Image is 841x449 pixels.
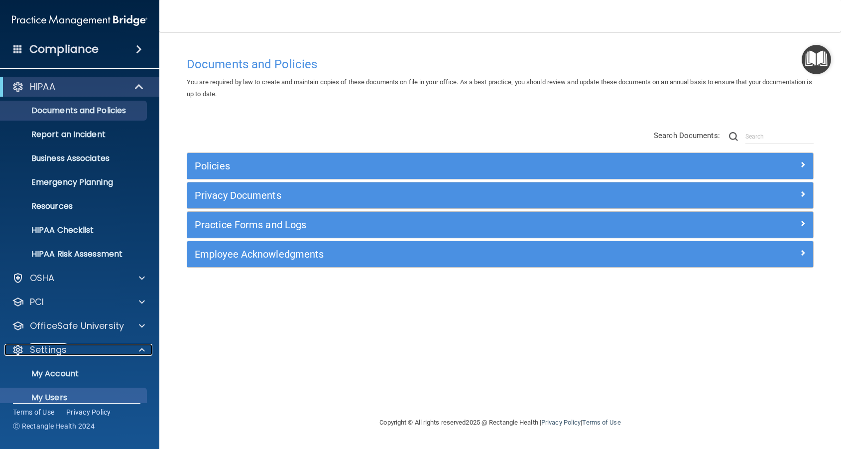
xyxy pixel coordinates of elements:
a: Privacy Policy [541,419,581,426]
a: Privacy Policy [66,407,111,417]
span: Ⓒ Rectangle Health 2024 [13,421,95,431]
a: Terms of Use [13,407,54,417]
span: You are required by law to create and maintain copies of these documents on file in your office. ... [187,78,812,98]
a: Practice Forms and Logs [195,217,806,233]
p: PCI [30,296,44,308]
h5: Policies [195,160,649,171]
p: OfficeSafe University [30,320,124,332]
p: Business Associates [6,153,142,163]
a: OSHA [12,272,145,284]
p: My Account [6,369,142,379]
p: Resources [6,201,142,211]
h5: Employee Acknowledgments [195,249,649,260]
p: HIPAA [30,81,55,93]
p: Report an Incident [6,130,142,140]
h5: Practice Forms and Logs [195,219,649,230]
h5: Privacy Documents [195,190,649,201]
a: Terms of Use [582,419,620,426]
h4: Documents and Policies [187,58,814,71]
img: ic-search.3b580494.png [729,132,738,141]
p: OSHA [30,272,55,284]
img: PMB logo [12,10,147,30]
h4: Compliance [29,42,99,56]
div: Copyright © All rights reserved 2025 @ Rectangle Health | | [319,407,682,439]
a: HIPAA [12,81,144,93]
button: Open Resource Center [802,45,831,74]
p: Documents and Policies [6,106,142,116]
p: Emergency Planning [6,177,142,187]
p: HIPAA Checklist [6,225,142,235]
a: Employee Acknowledgments [195,246,806,262]
p: My Users [6,393,142,403]
span: Search Documents: [654,131,720,140]
p: HIPAA Risk Assessment [6,249,142,259]
a: Policies [195,158,806,174]
a: PCI [12,296,145,308]
a: Privacy Documents [195,187,806,203]
a: Settings [12,344,145,356]
a: OfficeSafe University [12,320,145,332]
p: Settings [30,344,67,356]
input: Search [745,129,814,144]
